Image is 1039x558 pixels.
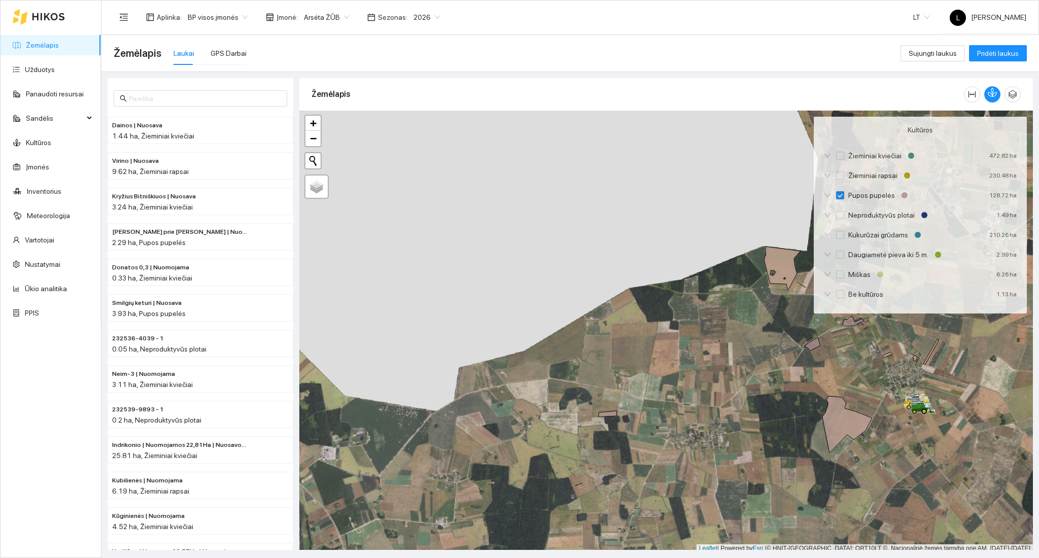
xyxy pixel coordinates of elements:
span: 4.52 ha, Žieminiai kviečiai [112,522,193,531]
span: 0.05 ha, Neproduktyvūs plotai [112,345,206,353]
span: Be kultūros [844,289,887,300]
a: Leaflet [699,545,717,552]
span: 2.29 ha, Pupos pupelės [112,238,186,247]
a: Pridėti laukus [969,49,1027,57]
button: column-width [964,86,980,102]
span: Donatos 0,3 | Nuomojama [112,263,189,272]
span: column-width [964,90,980,98]
a: Kultūros [26,138,51,147]
span: down [824,152,831,159]
span: menu-fold [119,13,128,22]
a: Inventorius [27,187,61,195]
input: Paieška [129,93,281,104]
span: Neim-3 | Nuomojama [112,369,175,379]
a: Zoom out [305,131,321,146]
span: 232539-9893 - 1 [112,405,164,414]
div: | Powered by © HNIT-[GEOGRAPHIC_DATA]; ORT10LT ©, Nacionalinė žemės tarnyba prie AM, [DATE]-[DATE] [697,544,1033,553]
a: Užduotys [25,65,55,74]
span: Virino | Nuosava [112,156,159,166]
span: 2026 [413,10,440,25]
div: 2.99 ha [996,249,1017,260]
a: Žemėlapis [26,41,59,49]
span: L [956,10,960,26]
a: Esri [753,545,764,552]
span: 25.81 ha, Žieminiai kviečiai [112,451,197,460]
span: search [120,95,127,102]
span: Kubilienės | Nuomojama [112,476,183,485]
span: down [824,271,831,278]
a: Panaudoti resursai [26,90,84,98]
span: Miškas [844,269,875,280]
button: menu-fold [114,7,134,27]
span: down [824,212,831,219]
span: layout [146,13,154,21]
span: 1.44 ha, Žieminiai kviečiai [112,132,194,140]
span: Pupos pupelės [844,190,899,201]
span: calendar [367,13,375,21]
span: 3.24 ha, Žieminiai kviečiai [112,203,193,211]
button: Sujungti laukus [901,45,965,61]
a: Meteorologija [27,212,70,220]
span: Pridėti laukus [977,48,1019,59]
div: 472.82 ha [989,150,1017,161]
div: 128.72 ha [989,190,1017,201]
span: [PERSON_NAME] [950,13,1026,21]
span: Daugiametė pieva iki 5 m. [844,249,932,260]
span: 6.19 ha, Žieminiai rapsai [112,487,189,495]
span: down [824,291,831,298]
span: Smilgių keturi | Nuosava [112,298,182,308]
button: Initiate a new search [305,153,321,168]
span: Sujungti laukus [909,48,957,59]
span: down [824,231,831,238]
span: BP visos įmonės [188,10,248,25]
span: Kukurūzai grūdams [844,229,912,240]
span: down [824,251,831,258]
span: − [310,132,317,145]
div: 230.48 ha [989,170,1017,181]
div: 1.13 ha [996,289,1017,300]
a: Sujungti laukus [901,49,965,57]
span: LT [913,10,929,25]
a: Įmonės [26,163,49,171]
div: 6.26 ha [996,269,1017,280]
span: down [824,172,831,179]
div: 1.49 ha [996,210,1017,221]
span: Sezonas : [378,12,407,23]
div: 210.26 ha [989,229,1017,240]
span: Žieminiai rapsai [844,170,902,181]
span: Kultūros [908,124,933,135]
span: shop [266,13,274,21]
a: Zoom in [305,116,321,131]
div: Žemėlapis [311,80,964,109]
span: 0.33 ha, Žieminiai kviečiai [112,274,192,282]
a: PPIS [25,309,39,317]
span: Dainos | Nuosava [112,121,162,130]
span: 3.11 ha, Žieminiai kviečiai [112,380,193,389]
span: + [310,117,317,129]
span: Aplinka : [157,12,182,23]
div: GPS Darbai [211,48,247,59]
span: Žieminiai kviečiai [844,150,906,161]
a: Ūkio analitika [25,285,67,293]
span: Įmonė : [276,12,298,23]
a: Nustatymai [25,260,60,268]
span: 232536-4039 - 1 [112,334,164,343]
span: Arsėta ŽŪB [304,10,349,25]
button: Pridėti laukus [969,45,1027,61]
span: Vasiliūno | Nuosavos 26,57Ha | Nuomojamos 24,15Ha [112,547,248,556]
span: Neproduktyvūs plotai [844,210,919,221]
span: Indrikonio | Nuomojamos 22,81Ha | Nuosavos 3,00 Ha [112,440,248,450]
span: down [824,192,831,199]
span: 9.62 ha, Žieminiai rapsai [112,167,189,176]
span: 0.2 ha, Neproduktyvūs plotai [112,416,201,424]
span: Kūginienės | Nuomojama [112,511,185,521]
span: Sandėlis [26,108,84,128]
span: Žemėlapis [114,45,161,61]
span: Rolando prie Valės | Nuosava [112,227,248,237]
span: | [765,545,767,552]
a: Layers [305,176,328,198]
a: Vartotojai [25,236,54,244]
span: Kryžius Bitniškiuos | Nuosava [112,192,196,201]
div: Laukai [174,48,194,59]
span: 3.93 ha, Pupos pupelės [112,309,186,318]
